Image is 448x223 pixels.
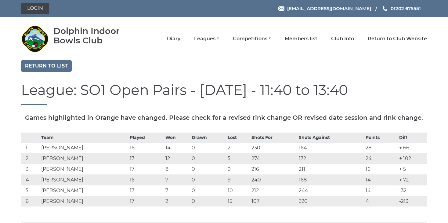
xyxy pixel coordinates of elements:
[164,133,190,142] th: Won
[164,153,190,164] td: 12
[278,5,371,12] a: Email [EMAIL_ADDRESS][DOMAIN_NAME]
[364,164,398,174] td: 16
[53,26,137,45] div: Dolphin Indoor Bowls Club
[226,196,250,207] td: 15
[250,174,297,185] td: 240
[21,3,49,14] a: Login
[190,142,226,153] td: 0
[21,60,72,72] a: Return to list
[398,142,427,153] td: + 66
[226,142,250,153] td: 2
[226,185,250,196] td: 10
[297,153,364,164] td: 172
[164,185,190,196] td: 7
[285,35,317,42] a: Members list
[21,185,40,196] td: 5
[297,142,364,153] td: 164
[164,142,190,153] td: 14
[21,25,49,53] img: Dolphin Indoor Bowls Club
[167,35,180,42] a: Diary
[226,174,250,185] td: 9
[190,153,226,164] td: 0
[331,35,354,42] a: Club Info
[364,133,398,142] th: Points
[364,142,398,153] td: 28
[21,114,427,121] h5: Games highlighted in Orange have changed. Please check for a revised rink change OR revised date ...
[391,5,421,11] span: 01202 675551
[364,185,398,196] td: 14
[297,174,364,185] td: 168
[398,185,427,196] td: -32
[164,196,190,207] td: 2
[250,164,297,174] td: 216
[128,185,164,196] td: 17
[40,174,128,185] td: [PERSON_NAME]
[164,174,190,185] td: 7
[250,153,297,164] td: 274
[21,82,427,105] h1: League: SO1 Open Pairs - [DATE] - 11:40 to 13:40
[233,35,271,42] a: Competitions
[250,185,297,196] td: 212
[21,174,40,185] td: 4
[190,164,226,174] td: 0
[164,164,190,174] td: 8
[21,196,40,207] td: 6
[398,164,427,174] td: + 5
[382,5,421,12] a: Phone us 01202 675551
[398,133,427,142] th: Diff
[226,133,250,142] th: Lost
[190,174,226,185] td: 0
[40,196,128,207] td: [PERSON_NAME]
[194,35,219,42] a: Leagues
[398,153,427,164] td: + 102
[364,153,398,164] td: 24
[297,164,364,174] td: 211
[40,133,128,142] th: Team
[128,174,164,185] td: 16
[40,142,128,153] td: [PERSON_NAME]
[21,164,40,174] td: 3
[128,133,164,142] th: Played
[128,164,164,174] td: 17
[128,153,164,164] td: 17
[398,174,427,185] td: + 72
[21,142,40,153] td: 1
[40,164,128,174] td: [PERSON_NAME]
[21,153,40,164] td: 2
[297,133,364,142] th: Shots Against
[287,5,371,11] span: [EMAIL_ADDRESS][DOMAIN_NAME]
[250,133,297,142] th: Shots For
[297,196,364,207] td: 320
[364,174,398,185] td: 14
[226,164,250,174] td: 9
[278,6,284,11] img: Email
[226,153,250,164] td: 5
[368,35,427,42] a: Return to Club Website
[190,185,226,196] td: 0
[250,196,297,207] td: 107
[128,142,164,153] td: 16
[297,185,364,196] td: 244
[40,185,128,196] td: [PERSON_NAME]
[398,196,427,207] td: -213
[190,196,226,207] td: 0
[190,133,226,142] th: Drawn
[40,153,128,164] td: [PERSON_NAME]
[383,6,387,11] img: Phone us
[250,142,297,153] td: 230
[128,196,164,207] td: 17
[364,196,398,207] td: 4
